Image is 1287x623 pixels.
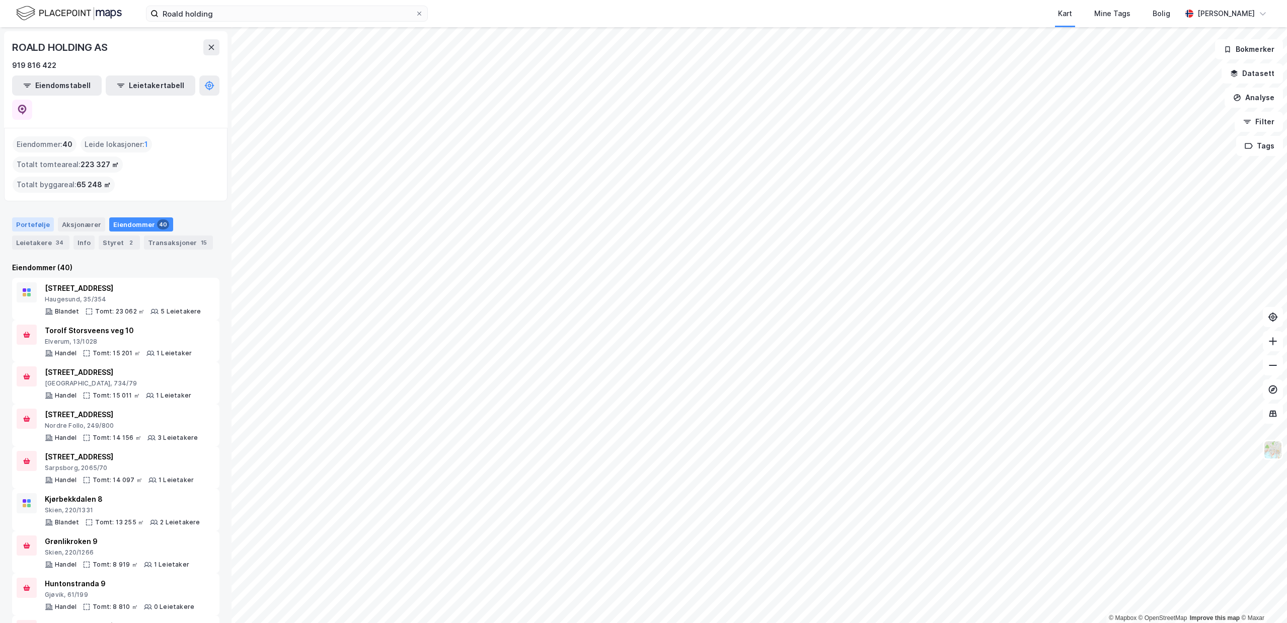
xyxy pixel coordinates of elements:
a: OpenStreetMap [1139,614,1187,621]
div: Sarpsborg, 2065/70 [45,464,194,472]
div: Kart [1058,8,1072,20]
div: [GEOGRAPHIC_DATA], 734/79 [45,379,191,387]
span: 1 [144,138,148,150]
a: Improve this map [1190,614,1240,621]
div: Mine Tags [1094,8,1130,20]
div: 1 Leietaker [159,476,194,484]
div: Huntonstranda 9 [45,578,194,590]
div: 34 [54,238,65,248]
div: Handel [55,434,77,442]
div: Tomt: 15 011 ㎡ [93,392,140,400]
div: 3 Leietakere [158,434,198,442]
input: Søk på adresse, matrikkel, gårdeiere, leietakere eller personer [159,6,415,21]
div: Totalt tomteareal : [13,157,123,173]
div: Eiendommer : [13,136,77,152]
div: 15 [199,238,209,248]
div: 1 Leietaker [154,561,189,569]
div: [STREET_ADDRESS] [45,409,198,421]
div: Aksjonærer [58,217,105,231]
div: 1 Leietaker [156,392,191,400]
div: Nordre Follo, 249/800 [45,422,198,430]
div: Torolf Storsveens veg 10 [45,325,192,337]
div: ROALD HOLDING AS [12,39,110,55]
div: Gjøvik, 61/199 [45,591,194,599]
div: Tomt: 14 097 ㎡ [93,476,142,484]
div: Tomt: 8 810 ㎡ [93,603,138,611]
button: Analyse [1225,88,1283,108]
div: Elverum, 13/1028 [45,338,192,346]
button: Bokmerker [1215,39,1283,59]
div: Tomt: 15 201 ㎡ [93,349,140,357]
div: Kontrollprogram for chat [1237,575,1287,623]
div: [PERSON_NAME] [1197,8,1255,20]
div: Blandet [55,307,79,316]
div: Tomt: 23 062 ㎡ [95,307,144,316]
span: 65 248 ㎡ [77,179,111,191]
img: logo.f888ab2527a4732fd821a326f86c7f29.svg [16,5,122,22]
div: Kjørbekkdalen 8 [45,493,200,505]
div: Transaksjoner [144,236,213,250]
div: 2 [126,238,136,248]
div: Tomt: 8 919 ㎡ [93,561,138,569]
div: Portefølje [12,217,54,231]
div: Info [73,236,95,250]
div: [STREET_ADDRESS] [45,451,194,463]
span: 223 327 ㎡ [81,159,119,171]
div: [STREET_ADDRESS] [45,366,191,378]
div: Eiendommer [109,217,173,231]
button: Filter [1235,112,1283,132]
div: Handel [55,392,77,400]
div: Totalt byggareal : [13,177,115,193]
div: Leide lokasjoner : [81,136,152,152]
div: Bolig [1153,8,1170,20]
a: Mapbox [1109,614,1137,621]
iframe: Chat Widget [1237,575,1287,623]
div: [STREET_ADDRESS] [45,282,201,294]
div: Skien, 220/1266 [45,549,189,557]
div: 1 Leietaker [157,349,192,357]
div: 5 Leietakere [161,307,201,316]
div: Skien, 220/1331 [45,506,200,514]
div: Handel [55,349,77,357]
div: 919 816 422 [12,59,56,71]
button: Tags [1236,136,1283,156]
div: Handel [55,476,77,484]
div: Styret [99,236,140,250]
div: Eiendommer (40) [12,262,219,274]
div: Blandet [55,518,79,526]
img: Z [1263,440,1282,459]
div: 40 [157,219,169,229]
div: Grønlikroken 9 [45,535,189,548]
div: 0 Leietakere [154,603,194,611]
div: Haugesund, 35/354 [45,295,201,303]
div: Handel [55,603,77,611]
button: Eiendomstabell [12,75,102,96]
button: Datasett [1222,63,1283,84]
button: Leietakertabell [106,75,195,96]
div: Leietakere [12,236,69,250]
div: Tomt: 14 156 ㎡ [93,434,141,442]
span: 40 [62,138,72,150]
div: Tomt: 13 255 ㎡ [95,518,144,526]
div: 2 Leietakere [160,518,200,526]
div: Handel [55,561,77,569]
